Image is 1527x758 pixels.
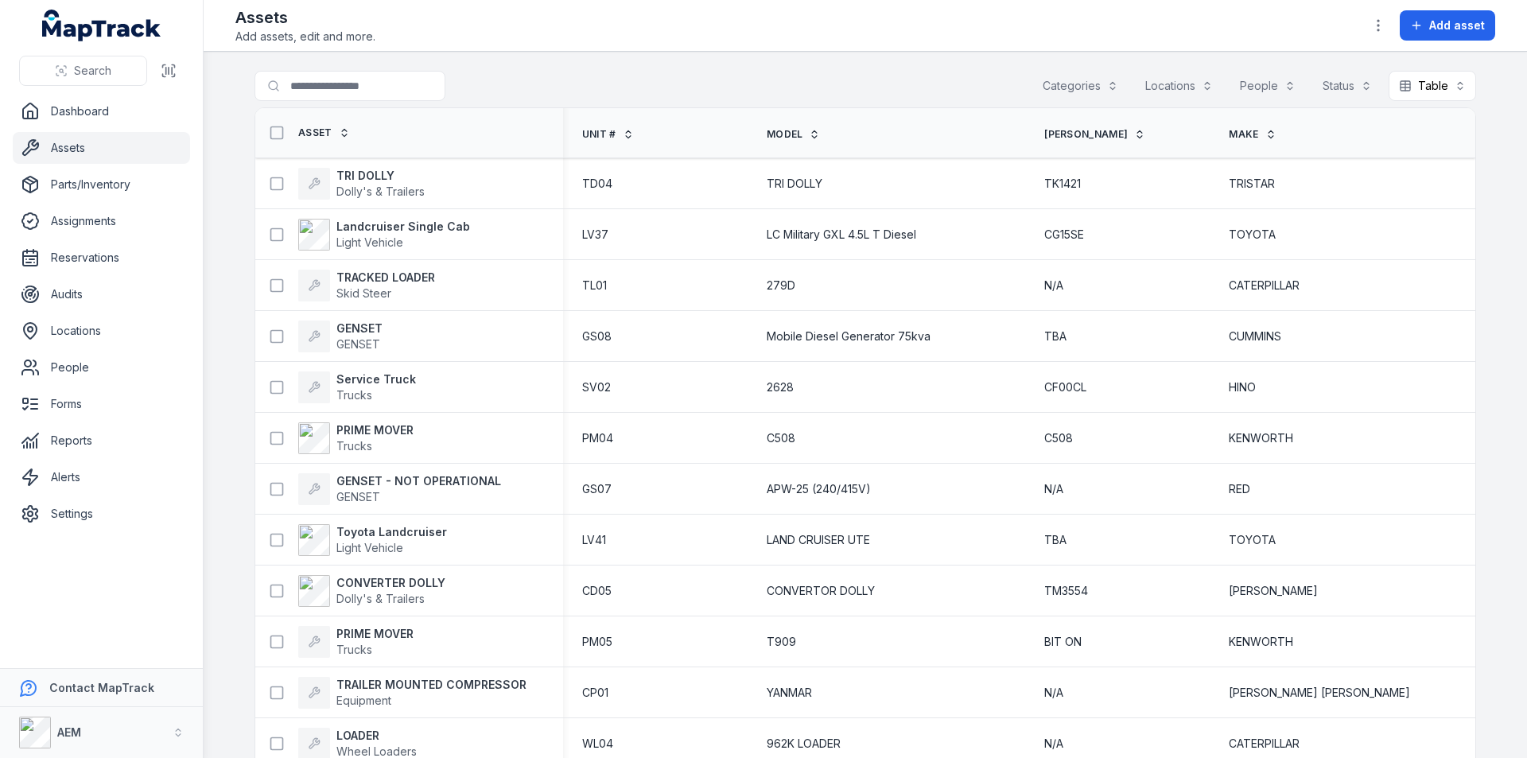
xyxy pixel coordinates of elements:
a: TRI DOLLYDolly's & Trailers [298,168,425,200]
span: WL04 [582,736,613,752]
span: GS08 [582,328,612,344]
span: 2628 [767,379,794,395]
span: N/A [1044,736,1063,752]
a: People [13,352,190,383]
span: CATERPILLAR [1229,736,1300,752]
span: Trucks [336,439,372,453]
a: GENSETGENSET [298,321,383,352]
a: Parts/Inventory [13,169,190,200]
span: CUMMINS [1229,328,1281,344]
span: 962K LOADER [767,736,841,752]
span: [PERSON_NAME] [PERSON_NAME] [1229,685,1410,701]
strong: PRIME MOVER [336,626,414,642]
a: Model [767,128,821,141]
button: People [1230,71,1306,101]
button: Add asset [1400,10,1495,41]
span: LAND CRUISER UTE [767,532,870,548]
span: HINO [1229,379,1256,395]
span: CONVERTOR DOLLY [767,583,875,599]
a: Audits [13,278,190,310]
span: SV02 [582,379,611,395]
strong: GENSET - NOT OPERATIONAL [336,473,501,489]
strong: Contact MapTrack [49,681,154,694]
span: KENWORTH [1229,634,1293,650]
span: PM05 [582,634,612,650]
a: PRIME MOVERTrucks [298,422,414,454]
a: Alerts [13,461,190,493]
span: Model [767,128,803,141]
span: APW-25 (240/415V) [767,481,871,497]
span: KENWORTH [1229,430,1293,446]
span: CF00CL [1044,379,1086,395]
button: Categories [1032,71,1129,101]
span: GENSET [336,337,380,351]
span: N/A [1044,685,1063,701]
strong: TRAILER MOUNTED COMPRESSOR [336,677,526,693]
a: Locations [13,315,190,347]
strong: AEM [57,725,81,739]
span: TD04 [582,176,612,192]
a: GENSET - NOT OPERATIONALGENSET [298,473,501,505]
strong: Service Truck [336,371,416,387]
span: Add assets, edit and more. [235,29,375,45]
span: PM04 [582,430,613,446]
h2: Assets [235,6,375,29]
span: RED [1229,481,1250,497]
span: Unit # [582,128,616,141]
a: Dashboard [13,95,190,127]
a: Landcruiser Single CabLight Vehicle [298,219,470,251]
span: Asset [298,126,332,139]
a: Toyota LandcruiserLight Vehicle [298,524,447,556]
a: Assets [13,132,190,164]
button: Status [1312,71,1382,101]
span: TL01 [582,278,607,293]
strong: CONVERTER DOLLY [336,575,445,591]
span: Dolly's & Trailers [336,592,425,605]
button: Search [19,56,147,86]
span: BIT ON [1044,634,1082,650]
strong: GENSET [336,321,383,336]
a: TRACKED LOADERSkid Steer [298,270,435,301]
span: TRISTAR [1229,176,1275,192]
span: CATERPILLAR [1229,278,1300,293]
a: TRAILER MOUNTED COMPRESSOREquipment [298,677,526,709]
span: CP01 [582,685,608,701]
a: Unit # [582,128,634,141]
span: TBA [1044,532,1067,548]
span: Mobile Diesel Generator 75kva [767,328,931,344]
a: PRIME MOVERTrucks [298,626,414,658]
span: Make [1229,128,1258,141]
span: Add asset [1429,17,1485,33]
strong: Toyota Landcruiser [336,524,447,540]
span: Equipment [336,694,391,707]
span: N/A [1044,481,1063,497]
span: LV37 [582,227,608,243]
span: CD05 [582,583,612,599]
span: Light Vehicle [336,235,403,249]
a: Forms [13,388,190,420]
a: Reports [13,425,190,457]
a: Service TruckTrucks [298,371,416,403]
span: TK1421 [1044,176,1081,192]
span: T909 [767,634,796,650]
span: GS07 [582,481,612,497]
span: TRI DOLLY [767,176,822,192]
strong: TRI DOLLY [336,168,425,184]
a: Make [1229,128,1276,141]
span: YANMAR [767,685,812,701]
a: CONVERTER DOLLYDolly's & Trailers [298,575,445,607]
span: 279D [767,278,795,293]
span: Skid Steer [336,286,391,300]
span: Trucks [336,388,372,402]
strong: Landcruiser Single Cab [336,219,470,235]
strong: PRIME MOVER [336,422,414,438]
span: TM3554 [1044,583,1088,599]
strong: LOADER [336,728,417,744]
span: [PERSON_NAME] [1044,128,1128,141]
a: Assignments [13,205,190,237]
span: LC Military GXL 4.5L T Diesel [767,227,916,243]
span: [PERSON_NAME] [1229,583,1318,599]
span: Light Vehicle [336,541,403,554]
span: GENSET [336,490,380,503]
span: LV41 [582,532,606,548]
